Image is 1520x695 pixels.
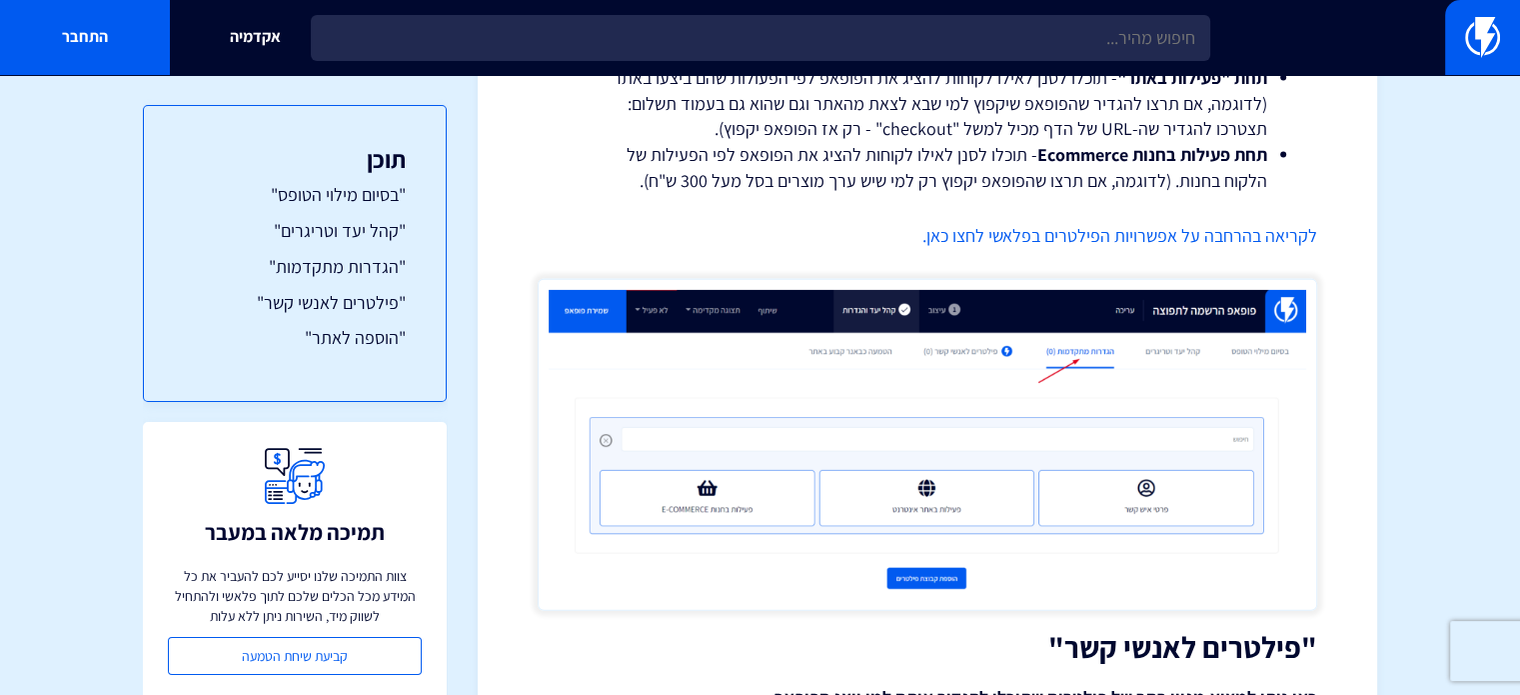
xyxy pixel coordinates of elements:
[184,290,406,316] a: "פילטרים לאנשי קשר"
[311,15,1210,61] input: חיפוש מהיר...
[1037,143,1267,166] strong: תחת פעילות בחנות Ecommerce
[922,224,1317,247] a: לקריאה בהרחבה על אפשרויות הפילטרים בפלאשי לחצו כאן.
[588,65,1267,142] li: - תוכלו לסנן לאילו לקוחות להציג את הפופאפ לפי הפעולות שהם ביצעו באתר (לדוגמה, אם תרצו להגדיר שהפו...
[184,254,406,280] a: "הגדרות מתקדמות"
[205,520,385,544] h3: תמיכה מלאה במעבר
[184,218,406,244] a: "קהל יעד וטריגרים"
[1117,66,1267,89] strong: תחת "פעילות באתר"
[184,146,406,172] h3: תוכן
[184,325,406,351] a: "הוספה לאתר"
[168,566,422,626] p: צוות התמיכה שלנו יסייע לכם להעביר את כל המידע מכל הכלים שלכם לתוך פלאשי ולהתחיל לשווק מיד, השירות...
[538,631,1317,664] h2: "פילטרים לאנשי קשר"
[184,182,406,208] a: "בסיום מילוי הטופס"
[168,637,422,675] a: קביעת שיחת הטמעה
[588,142,1267,193] li: - תוכלו לסנן לאילו לקוחות להציג את הפופאפ לפי הפעילות של הלקוח בחנות. (לדוגמה, אם תרצו שהפופאפ יק...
